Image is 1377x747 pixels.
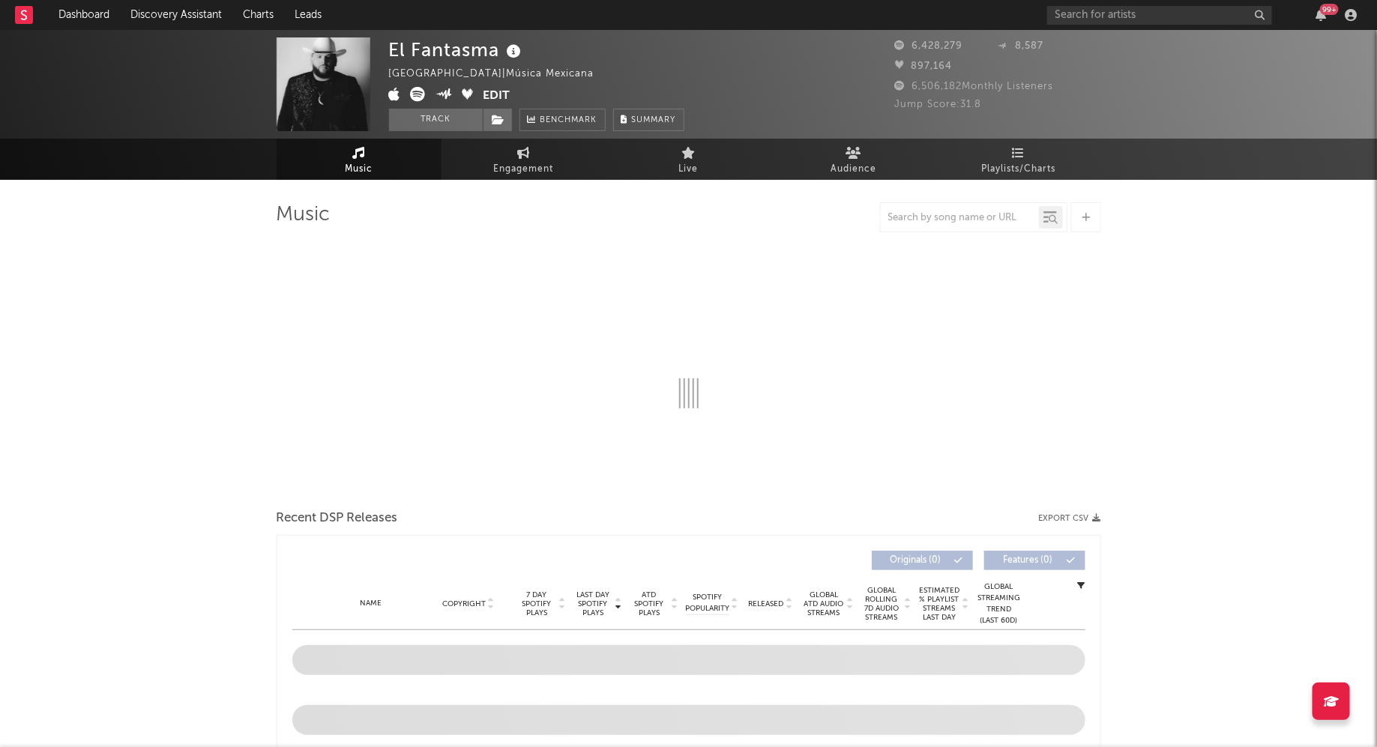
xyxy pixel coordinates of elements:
span: ATD Spotify Plays [630,590,669,617]
button: 99+ [1316,9,1326,21]
span: 8,587 [998,41,1043,51]
span: Last Day Spotify Plays [573,590,613,617]
button: Track [389,109,483,131]
span: 897,164 [895,61,953,71]
span: Summary [632,116,676,124]
span: Estimated % Playlist Streams Last Day [919,586,960,622]
span: Copyright [442,599,486,608]
span: Engagement [494,160,554,178]
span: Playlists/Charts [981,160,1055,178]
div: 99 + [1320,4,1339,15]
span: Spotify Popularity [685,592,729,614]
a: Engagement [442,139,606,180]
span: Audience [831,160,876,178]
a: Playlists/Charts [936,139,1101,180]
input: Search for artists [1047,6,1272,25]
span: Recent DSP Releases [277,509,398,527]
a: Live [606,139,771,180]
span: Features ( 0 ) [994,556,1063,565]
a: Benchmark [519,109,606,131]
span: 6,506,182 Monthly Listeners [895,82,1054,91]
span: Jump Score: 31.8 [895,100,982,109]
span: Global Rolling 7D Audio Streams [861,586,903,622]
div: Global Streaming Trend (Last 60D) [977,581,1022,626]
div: Name [322,598,421,609]
button: Edit [483,87,510,106]
span: 7 Day Spotify Plays [517,590,557,617]
button: Originals(0) [872,551,973,570]
span: Originals ( 0 ) [882,556,950,565]
span: Benchmark [540,112,597,130]
button: Features(0) [984,551,1085,570]
span: Released [749,599,784,608]
span: Global ATD Audio Streams [804,590,845,617]
a: Music [277,139,442,180]
input: Search by song name or URL [881,212,1039,224]
span: Music [345,160,373,178]
span: 6,428,279 [895,41,963,51]
button: Summary [613,109,684,131]
button: Export CSV [1039,514,1101,523]
span: Live [679,160,699,178]
div: [GEOGRAPHIC_DATA] | Música Mexicana [389,65,612,83]
div: El Fantasma [389,37,525,62]
a: Audience [771,139,936,180]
